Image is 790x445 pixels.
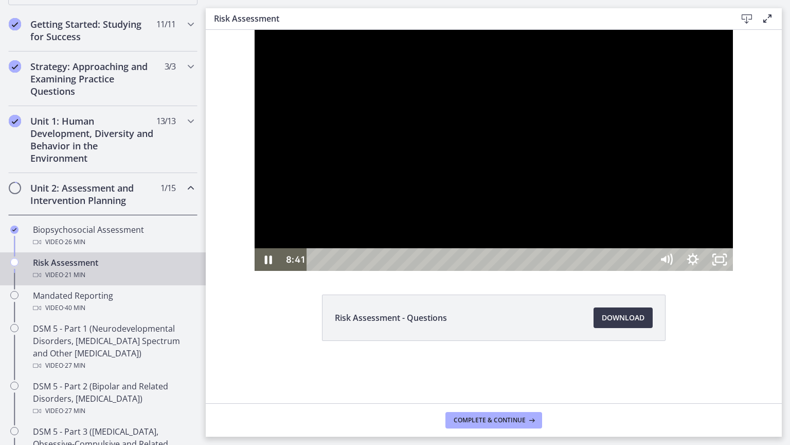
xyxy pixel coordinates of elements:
[335,312,447,324] span: Risk Assessment - Questions
[33,289,193,314] div: Mandated Reporting
[33,269,193,281] div: Video
[63,360,85,372] span: · 27 min
[500,218,527,241] button: Unfullscreen
[63,302,85,314] span: · 40 min
[33,302,193,314] div: Video
[206,30,782,271] iframe: Video Lesson
[454,416,526,424] span: Complete & continue
[165,60,175,73] span: 3 / 3
[9,60,21,73] i: Completed
[156,18,175,30] span: 11 / 11
[602,312,644,324] span: Download
[33,256,193,281] div: Risk Assessment
[160,182,175,194] span: 1 / 15
[214,12,720,25] h3: Risk Assessment
[63,269,85,281] span: · 21 min
[30,18,156,43] h2: Getting Started: Studying for Success
[9,18,21,30] i: Completed
[10,226,19,234] i: Completed
[33,236,193,248] div: Video
[30,182,156,207] h2: Unit 2: Assessment and Intervention Planning
[33,380,193,417] div: DSM 5 - Part 2 (Bipolar and Related Disorders, [MEDICAL_DATA])
[63,236,85,248] span: · 26 min
[33,360,193,372] div: Video
[9,115,21,127] i: Completed
[33,224,193,248] div: Biopsychosocial Assessment
[594,307,653,328] a: Download
[33,322,193,372] div: DSM 5 - Part 1 (Neurodevelopmental Disorders, [MEDICAL_DATA] Spectrum and Other [MEDICAL_DATA])
[33,405,193,417] div: Video
[447,218,474,241] button: Mute
[156,115,175,127] span: 13 / 13
[63,405,85,417] span: · 27 min
[30,115,156,164] h2: Unit 1: Human Development, Diversity and Behavior in the Environment
[30,60,156,97] h2: Strategy: Approaching and Examining Practice Questions
[445,412,542,429] button: Complete & continue
[474,218,500,241] button: Show settings menu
